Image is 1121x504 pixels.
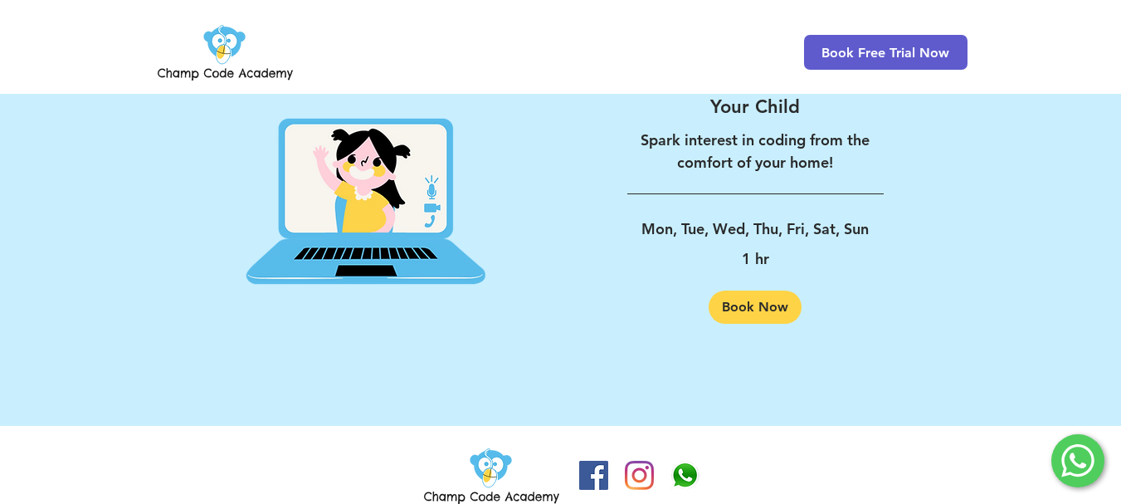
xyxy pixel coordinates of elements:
a: Free Online Coding Trial for Your Child [627,70,884,119]
p: Spark interest in coding from the comfort of your home! [627,129,884,174]
span: Book Now [722,301,788,314]
img: Instagram [625,461,654,490]
img: Facebook [579,461,608,490]
a: Book Free Trial Now [804,35,967,70]
p: Mon, Tue, Wed, Thu, Fri, Sat, Sun [627,214,884,244]
span: Book Free Trial Now [821,45,949,61]
a: Book Now [709,291,802,324]
img: Champ Code Academy WhatsApp [670,461,699,490]
p: 1 hr [627,244,884,274]
ul: Social Bar [579,461,699,490]
img: Champ Code Academy Logo PNG.png [154,20,296,85]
